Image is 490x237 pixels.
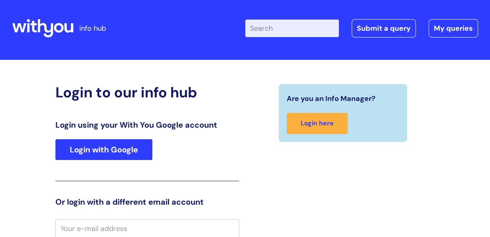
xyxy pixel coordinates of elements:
p: info hub [79,22,106,35]
a: Submit a query [352,19,416,38]
h3: Or login with a different email account [55,197,239,207]
a: My queries [429,19,478,38]
a: Login here [287,113,348,134]
input: Search [245,20,339,37]
h2: Login to our info hub [55,84,239,101]
span: Are you an Info Manager? [287,92,376,105]
a: Login with Google [55,139,152,160]
h3: Login using your With You Google account [55,120,239,130]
